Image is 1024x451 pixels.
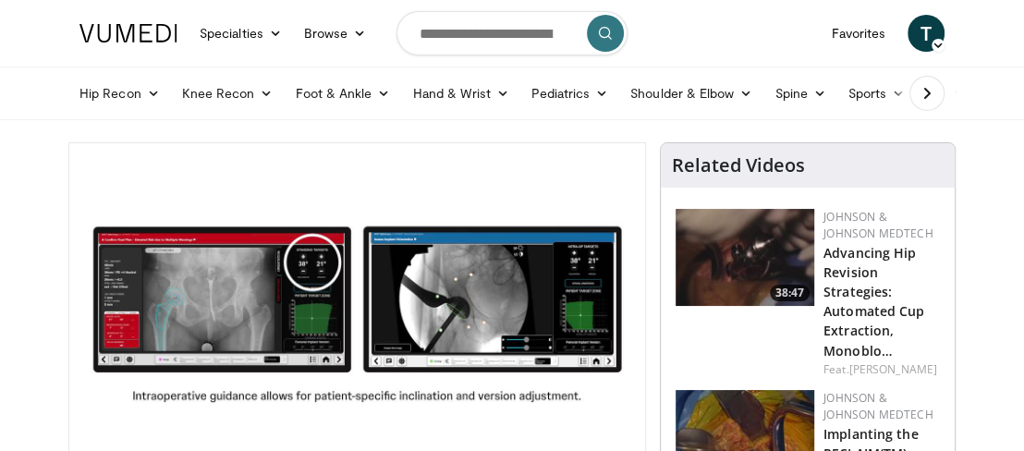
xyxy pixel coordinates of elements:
a: Sports [837,75,917,112]
a: Johnson & Johnson MedTech [823,209,933,241]
input: Search topics, interventions [396,11,628,55]
a: Spine [763,75,836,112]
a: Browse [293,15,378,52]
a: Johnson & Johnson MedTech [823,390,933,422]
span: 38:47 [770,285,810,301]
div: Feat. [823,361,940,378]
a: Favorites [820,15,896,52]
a: Foot & Ankle [285,75,402,112]
img: VuMedi Logo [79,24,177,43]
a: T [908,15,945,52]
a: Specialties [189,15,293,52]
a: Shoulder & Elbow [619,75,763,112]
a: Knee Recon [171,75,285,112]
a: Pediatrics [520,75,619,112]
a: Hip Recon [68,75,171,112]
a: 38:47 [676,209,814,306]
img: 9f1a5b5d-2ba5-4c40-8e0c-30b4b8951080.150x105_q85_crop-smart_upscale.jpg [676,209,814,306]
h4: Related Videos [672,154,805,177]
a: Hand & Wrist [401,75,520,112]
a: Advancing Hip Revision Strategies: Automated Cup Extraction, Monoblo… [823,244,924,360]
a: [PERSON_NAME] [848,361,936,377]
